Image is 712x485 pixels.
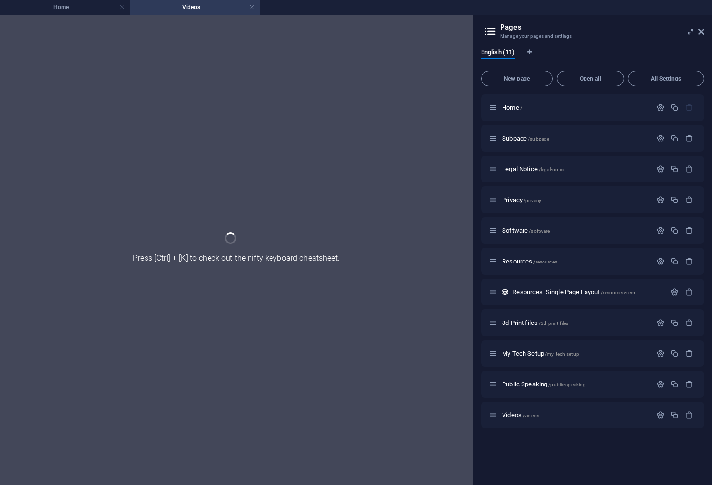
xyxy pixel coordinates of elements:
div: Public Speaking/public-speaking [499,381,651,387]
div: Remove [685,165,693,173]
span: Click to open page [502,350,579,357]
div: Settings [656,349,665,358]
span: Click to open page [502,165,565,173]
div: Home/ [499,104,651,111]
span: /privacy [524,198,541,203]
span: New page [485,76,548,81]
div: Privacy/privacy [499,197,651,203]
div: Settings [656,196,665,204]
button: New page [481,71,553,86]
div: Duplicate [670,257,679,265]
div: Software/software [499,227,651,234]
div: Settings [656,411,665,419]
h3: Manage your pages and settings [500,32,685,40]
span: Click to open page [502,258,557,265]
span: /public-speaking [548,382,586,387]
span: /resources-item [601,290,635,295]
h2: Pages [500,23,704,32]
div: The startpage cannot be deleted [685,103,693,112]
div: Remove [685,226,693,235]
span: /subpage [528,136,549,141]
div: Duplicate [670,349,679,358]
div: Duplicate [670,134,679,142]
span: Click to open page [502,319,568,326]
div: Duplicate [670,165,679,173]
div: Duplicate [670,411,679,419]
span: Public Speaking [502,381,586,388]
div: Remove [685,319,693,327]
div: Settings [656,134,665,142]
span: Click to open page [502,104,522,111]
span: Videos [502,411,539,419]
h4: Videos [130,2,260,13]
div: Duplicate [670,226,679,235]
div: Settings [656,319,665,327]
div: Resources/resources [499,258,651,264]
div: Resources: Single Page Layout/resources-item [509,289,666,295]
div: Remove [685,288,693,296]
span: /my-tech-setup [545,351,579,357]
span: /software [529,228,550,234]
div: Duplicate [670,103,679,112]
button: All Settings [628,71,704,86]
div: Duplicate [670,319,679,327]
div: Remove [685,196,693,204]
div: Remove [685,349,693,358]
span: Click to open page [502,227,550,234]
span: English (11) [481,46,515,60]
div: Duplicate [670,196,679,204]
div: Settings [670,288,679,296]
div: Remove [685,380,693,388]
div: Legal Notice/legal-notice [499,166,651,172]
span: /3d-print-files [539,321,568,326]
span: Click to open page [512,288,635,296]
div: Settings [656,380,665,388]
span: / [520,105,522,111]
div: Videos/videos [499,412,651,418]
div: Remove [685,134,693,142]
div: Subpage/subpage [499,135,651,141]
span: Click to open page [502,135,549,142]
div: Remove [685,257,693,265]
div: 3d Print files/3d-print-files [499,320,651,326]
div: Settings [656,165,665,173]
span: /resources [533,259,557,264]
span: /videos [523,413,539,418]
span: Click to open page [502,196,541,203]
div: Settings [656,103,665,112]
div: Settings [656,226,665,235]
button: Open all [557,71,624,86]
div: Settings [656,257,665,265]
span: All Settings [632,76,700,81]
div: My Tech Setup/my-tech-setup [499,350,651,357]
div: Duplicate [670,380,679,388]
span: Open all [561,76,620,81]
span: /legal-notice [539,167,566,172]
div: Remove [685,411,693,419]
div: Language Tabs [481,48,704,67]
